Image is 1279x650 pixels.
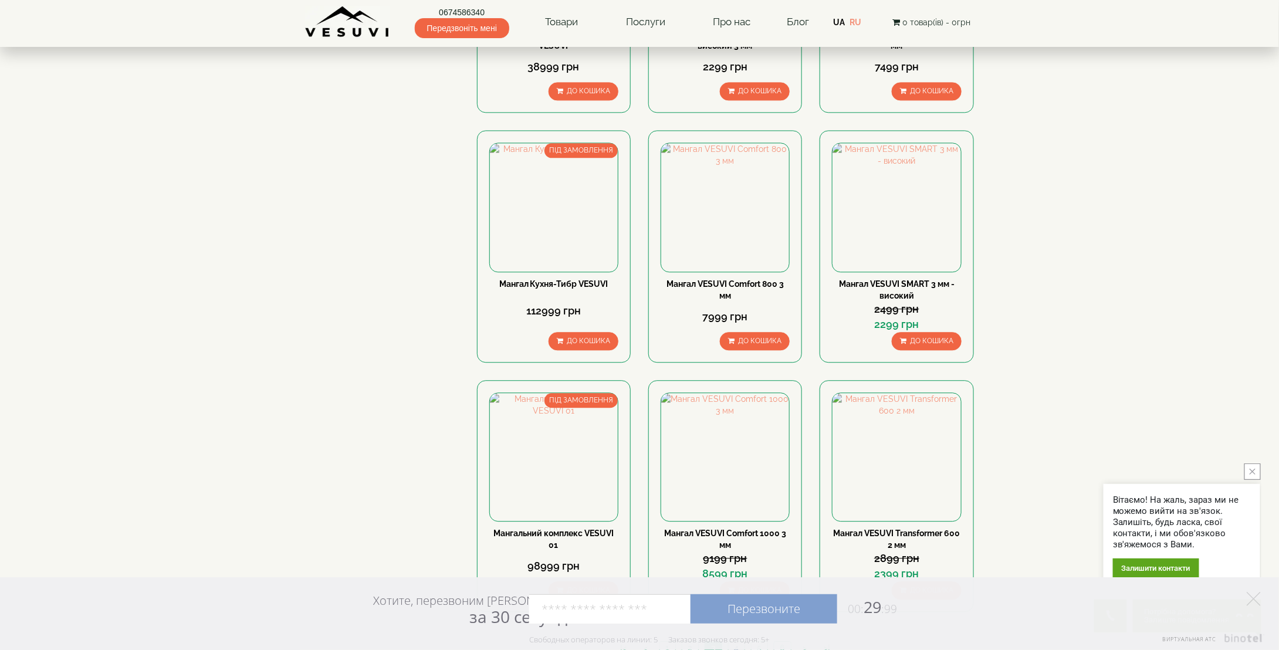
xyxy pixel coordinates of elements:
div: Свободных операторов на линии: 5 Заказов звонков сегодня: 5+ [529,635,769,644]
img: Мангальний комплекс VESUVI 01 [490,393,618,521]
span: ПІД ЗАМОВЛЕННЯ [544,143,618,158]
span: До кошика [567,87,610,95]
span: 00: [848,601,864,617]
span: Передзвоніть мені [415,18,509,38]
a: Мангал VESUVI Comfort 800 3 мм [666,279,784,300]
a: UA [833,18,845,27]
button: До кошика [549,82,618,100]
a: Виртуальная АТС [1156,634,1264,650]
span: До кошика [910,87,953,95]
span: 0 товар(ів) - 0грн [902,18,970,27]
a: Мангал VESUVI Transformer 600 2 мм [834,529,960,550]
span: До кошика [910,337,953,345]
button: 0 товар(ів) - 0грн [889,16,974,29]
button: До кошика [549,332,618,350]
span: Виртуальная АТС [1163,635,1217,643]
span: :99 [881,601,897,617]
span: До кошика [738,87,781,95]
span: за 30 секунд? [469,605,574,628]
a: Мангал Альтанка-Універсал VESUVI [498,29,610,50]
button: До кошика [892,332,962,350]
div: 2899 грн [832,551,961,566]
div: 2299 грн [661,59,790,75]
a: Мангал VESUVI Comfort 600 3 мм [838,29,956,50]
button: До кошика [892,82,962,100]
button: До кошика [720,332,790,350]
div: Залишити контакти [1113,558,1199,578]
img: Мангал VESUVI Transformer 600 2 мм [833,393,960,521]
button: close button [1244,463,1261,480]
a: Мангал VESUVI Camping високий 3 мм [676,29,774,50]
span: До кошика [567,337,610,345]
div: 2299 грн [832,317,961,332]
div: 7499 грн [832,59,961,75]
a: Перезвоните [691,594,837,624]
span: 29 [837,596,897,618]
img: Мангал VESUVI Comfort 800 3 мм [661,143,789,271]
button: До кошика [720,82,790,100]
div: 9199 грн [661,551,790,566]
a: RU [850,18,861,27]
img: Мангал VESUVI Comfort 1000 3 мм [661,393,789,521]
div: 2499 грн [832,302,961,317]
img: Мангал VESUVI SMART 3 мм - високий [833,143,960,271]
a: Мангал Кухня-Тибр VESUVI [499,279,608,289]
img: Завод VESUVI [305,6,390,38]
a: 0674586340 [415,6,509,18]
a: Мангал VESUVI Comfort 1000 3 мм [664,529,786,550]
div: Хотите, перезвоним [PERSON_NAME] [373,593,574,626]
div: Вітаємо! На жаль, зараз ми не можемо вийти на зв'язок. Залишіть, будь ласка, свої контакти, і ми ... [1113,495,1251,550]
div: 38999 грн [489,59,618,75]
div: 7999 грн [661,309,790,324]
a: Мангальний комплекс VESUVI 01 [493,529,614,550]
div: 2399 грн [832,566,961,581]
a: Товари [533,9,590,36]
a: Послуги [614,9,677,36]
span: До кошика [738,337,781,345]
a: Блог [787,16,809,28]
img: Мангал Кухня-Тибр VESUVI [490,143,618,271]
div: 98999 грн [489,558,618,574]
span: ПІД ЗАМОВЛЕННЯ [544,393,618,408]
a: Про нас [701,9,762,36]
div: 112999 грн [489,303,618,319]
div: 8599 грн [661,566,790,581]
a: Мангал VESUVI SMART 3 мм - високий [839,279,955,300]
